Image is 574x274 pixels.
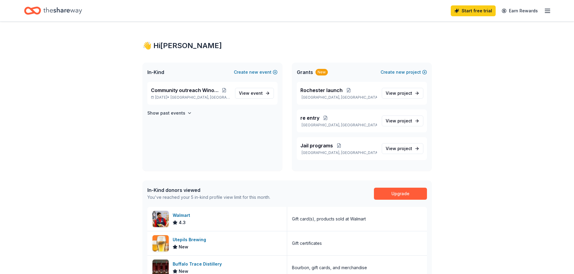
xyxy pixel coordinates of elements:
div: You've reached your 5 in-kind profile view limit for this month. [147,194,270,201]
a: View event [235,88,274,99]
button: Show past events [147,109,192,117]
img: Image for Utepils Brewing [152,235,169,251]
span: Grants [297,69,313,76]
a: Start free trial [451,5,496,16]
span: View [386,117,412,125]
h4: Show past events [147,109,185,117]
p: [GEOGRAPHIC_DATA], [GEOGRAPHIC_DATA] [300,123,377,128]
span: event [251,91,263,96]
span: Community outreach Winona [151,87,218,94]
a: Earn Rewards [498,5,541,16]
span: In-Kind [147,69,164,76]
div: Utepils Brewing [173,236,209,243]
span: Rochester launch [300,87,343,94]
a: Home [24,4,82,18]
span: Jail programs [300,142,333,149]
p: [GEOGRAPHIC_DATA], [GEOGRAPHIC_DATA] [300,95,377,100]
span: View [386,90,412,97]
button: Createnewevent [234,69,278,76]
div: In-Kind donors viewed [147,186,270,194]
a: Upgrade [374,188,427,200]
span: project [397,146,412,151]
span: re entry [300,114,319,122]
span: 4.3 [179,219,186,226]
div: New [315,69,328,75]
span: View [386,145,412,152]
button: Createnewproject [381,69,427,76]
div: Gift card(s), products sold at Walmart [292,215,366,223]
p: [GEOGRAPHIC_DATA], [GEOGRAPHIC_DATA] [300,150,377,155]
span: new [396,69,405,76]
p: [DATE] • [151,95,230,100]
div: Buffalo Trace Distillery [173,260,224,268]
div: Gift certificates [292,240,322,247]
span: project [397,91,412,96]
div: Bourbon, gift cards, and merchandise [292,264,367,271]
a: View project [382,88,423,99]
div: Walmart [173,212,193,219]
div: 👋 Hi [PERSON_NAME] [143,41,432,51]
a: View project [382,143,423,154]
span: project [397,118,412,123]
a: View project [382,115,423,126]
span: [GEOGRAPHIC_DATA], [GEOGRAPHIC_DATA] [171,95,230,100]
span: New [179,243,188,251]
span: View [239,90,263,97]
img: Image for Walmart [152,211,169,227]
span: new [249,69,258,76]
